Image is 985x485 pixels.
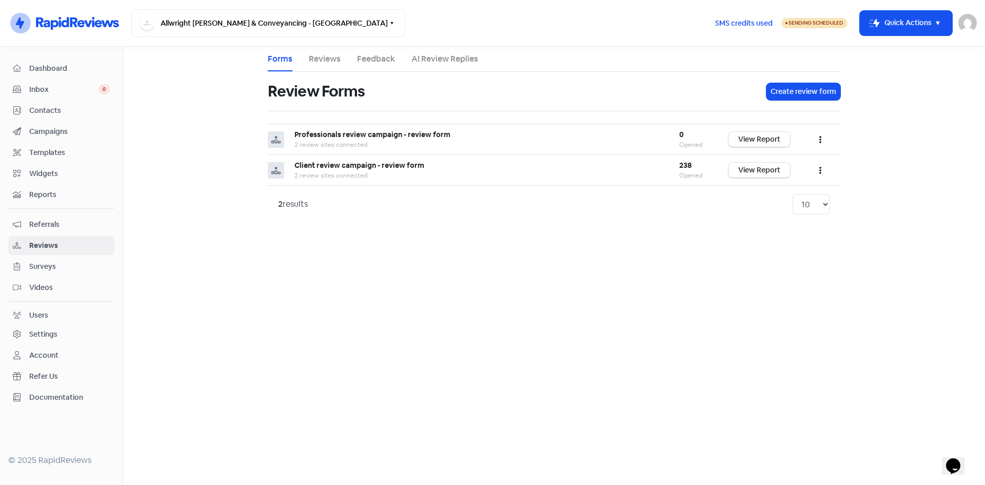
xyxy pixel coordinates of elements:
[728,163,790,178] a: View Report
[29,350,58,361] div: Account
[294,130,450,139] b: Professionals review campaign - review form
[278,198,308,210] div: results
[679,171,708,180] div: Opened
[8,143,114,162] a: Templates
[8,306,114,325] a: Users
[29,168,110,179] span: Widgets
[942,444,975,475] iframe: chat widget
[8,185,114,204] a: Reports
[860,11,952,35] button: Quick Actions
[29,371,110,382] span: Refer Us
[8,346,114,365] a: Account
[8,367,114,386] a: Refer Us
[29,84,98,95] span: Inbox
[294,171,367,180] span: 2 review sites connected
[715,18,773,29] span: SMS credits used
[8,215,114,234] a: Referrals
[411,53,478,65] a: AI Review Replies
[294,161,424,170] b: Client review campaign - review form
[8,278,114,297] a: Videos
[29,189,110,200] span: Reports
[8,454,114,467] div: © 2025 RapidReviews
[29,392,110,403] span: Documentation
[29,147,110,158] span: Templates
[8,164,114,183] a: Widgets
[29,240,110,251] span: Reviews
[958,14,977,32] img: User
[8,325,114,344] a: Settings
[679,140,708,149] div: Opened
[766,83,840,100] button: Create review form
[29,105,110,116] span: Contacts
[8,122,114,141] a: Campaigns
[8,388,114,407] a: Documentation
[268,53,292,65] a: Forms
[8,101,114,120] a: Contacts
[98,84,110,94] span: 0
[679,130,684,139] b: 0
[29,329,57,340] div: Settings
[781,17,848,29] a: Sending Scheduled
[29,63,110,74] span: Dashboard
[357,53,395,65] a: Feedback
[29,282,110,293] span: Videos
[728,132,790,147] a: View Report
[8,257,114,276] a: Surveys
[29,261,110,272] span: Surveys
[8,59,114,78] a: Dashboard
[8,80,114,99] a: Inbox 0
[131,9,405,37] button: Allwright [PERSON_NAME] & Conveyancing - [GEOGRAPHIC_DATA]
[8,236,114,255] a: Reviews
[278,199,283,209] strong: 2
[294,141,367,149] span: 2 review sites connected
[706,17,781,28] a: SMS credits used
[679,161,692,170] b: 238
[29,310,48,321] div: Users
[29,126,110,137] span: Campaigns
[789,20,843,26] span: Sending Scheduled
[309,53,341,65] a: Reviews
[268,75,365,108] h1: Review Forms
[29,219,110,230] span: Referrals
